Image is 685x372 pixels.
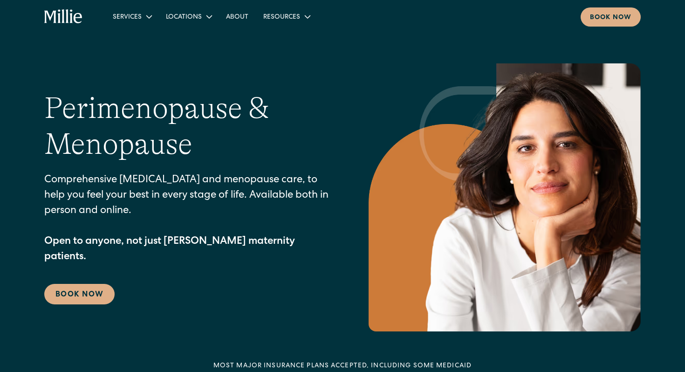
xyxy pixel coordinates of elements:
div: Locations [166,13,202,22]
div: Services [113,13,142,22]
a: About [219,9,256,24]
div: Locations [158,9,219,24]
div: MOST MAJOR INSURANCE PLANS ACCEPTED, INCLUDING some MEDICAID [213,361,472,371]
img: Confident woman with long dark hair resting her chin on her hand, wearing a white blouse, looking... [369,63,641,331]
strong: Open to anyone, not just [PERSON_NAME] maternity patients. [44,237,295,262]
p: Comprehensive [MEDICAL_DATA] and menopause care, to help you feel your best in every stage of lif... [44,173,331,265]
a: Book Now [44,284,115,304]
div: Resources [256,9,317,24]
a: Book now [581,7,641,27]
h1: Perimenopause & Menopause [44,90,331,162]
div: Book now [590,13,631,23]
a: home [44,9,83,24]
div: Resources [263,13,300,22]
div: Services [105,9,158,24]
